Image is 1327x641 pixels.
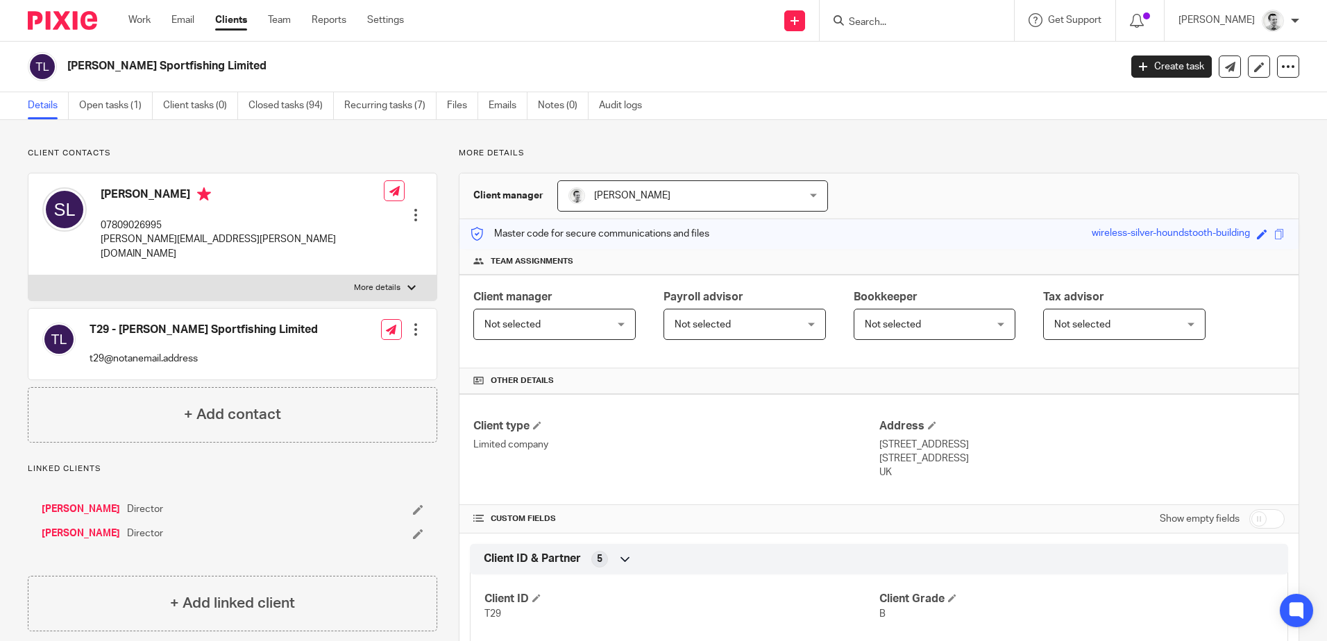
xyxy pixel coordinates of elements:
p: Master code for secure communications and files [470,227,709,241]
a: Files [447,92,478,119]
span: Not selected [865,320,921,330]
img: Andy_2025.jpg [568,187,585,204]
span: [PERSON_NAME] [594,191,670,200]
h4: + Add contact [184,404,281,425]
a: Client tasks (0) [163,92,238,119]
h4: CUSTOM FIELDS [473,513,879,524]
a: Email [171,13,194,27]
a: Settings [367,13,404,27]
img: Andy_2025.jpg [1262,10,1284,32]
span: Not selected [1054,320,1110,330]
a: Team [268,13,291,27]
span: Get Support [1048,15,1101,25]
span: Director [127,527,163,540]
img: svg%3E [42,323,76,356]
span: Not selected [675,320,731,330]
a: Closed tasks (94) [248,92,334,119]
p: More details [354,282,400,293]
h4: + Add linked client [170,592,295,614]
span: B [879,609,886,619]
h3: Client manager [473,189,543,203]
p: [PERSON_NAME] [1178,13,1255,27]
label: Show empty fields [1160,512,1240,526]
p: [STREET_ADDRESS] [879,452,1285,465]
p: [STREET_ADDRESS] [879,438,1285,452]
p: 07809026995 [101,219,384,232]
input: Search [847,17,972,29]
span: Team assignments [491,256,573,267]
p: UK [879,465,1285,479]
span: Director [127,502,163,516]
p: Linked clients [28,463,437,475]
p: Limited company [473,438,879,452]
a: Work [128,13,151,27]
div: wireless-silver-houndstooth-building [1092,226,1250,242]
h4: [PERSON_NAME] [101,187,384,205]
span: Client ID & Partner [484,552,581,566]
img: Pixie [28,11,97,30]
a: Open tasks (1) [79,92,153,119]
i: Primary [197,187,211,201]
h4: T29 - [PERSON_NAME] Sportfishing Limited [90,323,318,337]
a: [PERSON_NAME] [42,502,120,516]
p: [PERSON_NAME][EMAIL_ADDRESS][PERSON_NAME][DOMAIN_NAME] [101,232,384,261]
span: Not selected [484,320,541,330]
a: [PERSON_NAME] [42,527,120,540]
a: Details [28,92,69,119]
span: Client manager [473,291,552,302]
a: Audit logs [599,92,652,119]
h4: Address [879,419,1285,434]
h4: Client ID [484,592,879,606]
h2: [PERSON_NAME] Sportfishing Limited [67,59,902,74]
span: Tax advisor [1043,291,1104,302]
h4: Client type [473,419,879,434]
a: Emails [489,92,527,119]
span: 5 [597,552,602,566]
a: Reports [312,13,346,27]
p: More details [459,148,1299,159]
a: Notes (0) [538,92,589,119]
span: Payroll advisor [663,291,743,302]
p: Client contacts [28,148,437,159]
span: Bookkeeper [854,291,918,302]
span: Other details [491,375,554,386]
h4: Client Grade [879,592,1274,606]
a: Create task [1131,55,1212,78]
a: Clients [215,13,247,27]
span: T29 [484,609,501,619]
img: svg%3E [42,187,87,232]
img: svg%3E [28,52,57,81]
a: Recurring tasks (7) [344,92,437,119]
p: t29@notanemail.address [90,352,318,366]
